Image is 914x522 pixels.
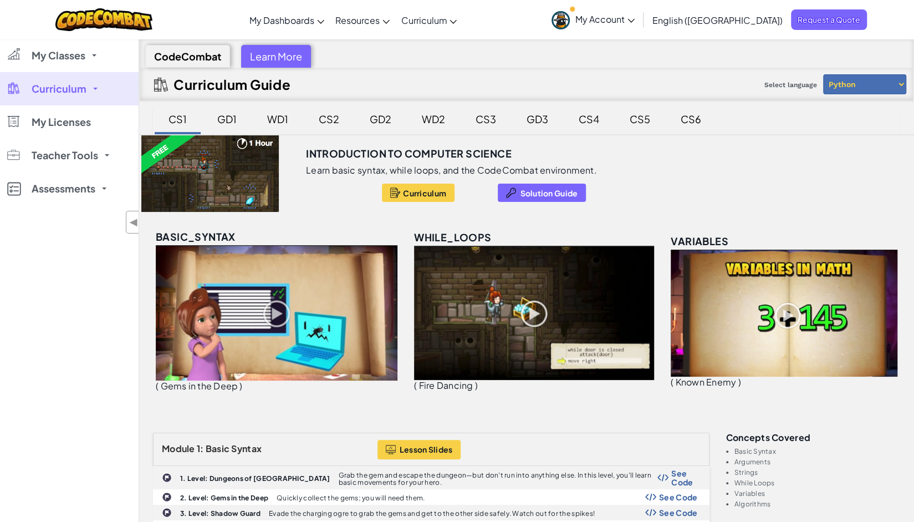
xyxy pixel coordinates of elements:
span: ( [156,380,159,392]
li: While Loops [734,479,901,486]
span: ( [414,379,417,391]
button: Solution Guide [498,184,586,202]
a: My Dashboards [244,5,330,35]
p: Learn basic syntax, while loops, and the CodeCombat environment. [306,165,597,176]
span: variables [671,235,728,247]
span: Module [162,443,195,454]
img: Show Code Logo [645,493,656,501]
img: IconChallengeLevel.svg [162,508,172,518]
span: ) [239,380,242,392]
div: CS6 [670,106,712,132]
img: while_loops_unlocked.png [414,246,654,381]
img: IconChallengeLevel.svg [162,492,172,502]
p: Grab the gem and escape the dungeon—but don’t run into anything else. In this level, you’ll learn... [339,472,658,486]
span: ◀ [129,214,139,230]
div: CS3 [464,106,507,132]
h3: Introduction to Computer Science [306,145,512,162]
span: Resources [335,14,380,26]
div: GD3 [515,106,559,132]
span: See Code [659,508,698,517]
span: ) [738,376,741,388]
span: See Code [671,469,697,486]
li: Strings [734,469,901,476]
span: Curriculum [32,84,86,94]
div: GD1 [206,106,248,132]
div: Learn More [241,45,311,68]
a: 1. Level: Dungeons of [GEOGRAPHIC_DATA] Grab the gem and escape the dungeon—but don’t run into an... [153,466,709,489]
div: CodeCombat [145,45,230,68]
img: Show Code Logo [657,474,668,482]
span: Gems in the Deep [160,380,238,392]
div: CS1 [157,106,198,132]
span: ( [671,376,673,388]
span: See Code [659,493,698,501]
span: Curriculum [401,14,447,26]
a: Resources [330,5,395,35]
span: Known Enemy [676,376,737,388]
span: Curriculum [403,189,446,197]
span: My Licenses [32,117,91,127]
li: Basic Syntax [734,448,901,455]
div: GD2 [359,106,402,132]
img: variables_unlocked.png [671,250,897,377]
li: Variables [734,490,901,497]
span: 1: [197,443,204,454]
img: IconChallengeLevel.svg [162,473,172,483]
span: Fire Dancing [419,379,473,391]
span: Assessments [32,184,95,194]
span: Solution Guide [520,189,578,197]
button: Lesson Slides [377,440,461,459]
span: while_loops [414,231,491,244]
img: IconCurriculumGuide.svg [154,78,168,92]
b: 3. Level: Shadow Guard [180,509,261,518]
span: basic_syntax [156,230,236,243]
span: My Dashboards [249,14,314,26]
a: My Account [546,2,640,37]
li: Arguments [734,458,901,465]
li: Algorithms [734,500,901,508]
a: Curriculum [395,5,462,35]
div: CS4 [568,106,610,132]
div: CS2 [308,106,350,132]
img: avatar [552,11,570,29]
a: English ([GEOGRAPHIC_DATA]) [647,5,788,35]
span: My Classes [32,50,85,60]
div: WD1 [256,106,299,132]
span: Teacher Tools [32,150,98,160]
div: WD2 [411,106,456,132]
img: CodeCombat logo [55,8,152,31]
button: Curriculum [382,184,455,202]
b: 2. Level: Gems in the Deep [180,494,268,502]
img: basic_syntax_unlocked.png [156,245,397,381]
span: English ([GEOGRAPHIC_DATA]) [652,14,783,26]
p: Evade the charging ogre to grab the gems and get to the other side safely. Watch out for the spikes! [269,510,595,517]
img: Show Code Logo [645,509,656,516]
h3: Concepts covered [726,433,901,442]
a: 3. Level: Shadow Guard Evade the charging ogre to grab the gems and get to the other side safely.... [153,505,709,520]
a: Request a Quote [791,9,867,30]
span: Lesson Slides [400,445,453,454]
span: My Account [575,13,635,25]
span: Basic Syntax [206,443,262,454]
h2: Curriculum Guide [173,77,290,92]
span: ) [475,379,478,391]
span: Select language [760,77,821,93]
b: 1. Level: Dungeons of [GEOGRAPHIC_DATA] [180,474,330,483]
a: 2. Level: Gems in the Deep Quickly collect the gems; you will need them. Show Code Logo See Code [153,489,709,505]
div: CS5 [619,106,661,132]
p: Quickly collect the gems; you will need them. [277,494,425,501]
